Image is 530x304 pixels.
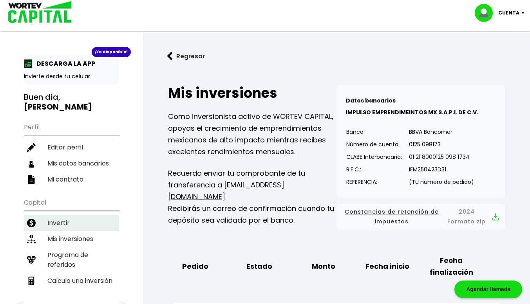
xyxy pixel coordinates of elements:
[498,7,519,19] p: Cuenta
[409,176,474,188] p: (Tu número de pedido)
[346,126,402,138] p: Banco:
[168,85,336,101] h2: Mis inversiones
[365,261,409,272] b: Fecha inicio
[24,59,33,68] img: app-icon
[24,118,119,187] ul: Perfil
[24,101,92,112] b: [PERSON_NAME]
[167,52,173,60] img: flecha izquierda
[346,151,402,163] p: CLABE Interbancaria:
[156,46,517,67] a: flecha izquierdaRegresar
[346,176,402,188] p: REFERENCIA:
[312,261,335,272] b: Monto
[27,255,36,264] img: recomiendanos-icon.9b8e9327.svg
[24,231,119,247] a: Mis inversiones
[24,72,119,81] p: Invierte desde tu celular
[409,139,474,150] p: 0125 098173
[33,59,95,68] p: DESCARGA LA APP
[24,92,119,112] h3: Buen día,
[343,207,441,227] span: Constancias de retención de impuestos
[156,46,217,67] button: Regresar
[168,167,336,226] p: Recuerda enviar tu comprobante de tu transferencia a Recibirás un correo de confirmación cuando t...
[27,219,36,227] img: invertir-icon.b3b967d7.svg
[454,281,522,298] div: Agendar llamada
[519,12,530,14] img: icon-down
[475,4,498,22] img: profile-image
[24,139,119,155] a: Editar perfil
[27,277,36,285] img: calculadora-icon.17d418c4.svg
[346,139,402,150] p: Número de cuenta:
[24,155,119,171] a: Mis datos bancarios
[409,126,474,138] p: BBVA Bancomer
[27,175,36,184] img: contrato-icon.f2db500c.svg
[343,207,499,227] button: Constancias de retención de impuestos2024 Formato zip
[24,171,119,187] a: Mi contrato
[27,159,36,168] img: datos-icon.10cf9172.svg
[246,261,272,272] b: Estado
[346,97,396,104] b: Datos bancarios
[24,273,119,289] a: Calcula una inversión
[24,215,119,231] a: Invertir
[168,111,336,158] p: Como inversionista activo de WORTEV CAPITAL, apoyas el crecimiento de emprendimientos mexicanos d...
[425,255,479,278] b: Fecha finalización
[409,151,474,163] p: 01 21 8000125 098 1734
[346,108,478,116] b: IMPULSO EMPRENDIMEINTOS MX S.A.P.I. DE C.V.
[27,235,36,243] img: inversiones-icon.6695dc30.svg
[168,180,284,201] a: [EMAIL_ADDRESS][DOMAIN_NAME]
[24,247,119,273] a: Programa de referidos
[182,261,208,272] b: Pedido
[27,143,36,152] img: editar-icon.952d3147.svg
[346,164,402,175] p: R.F.C.:
[92,47,131,57] div: ¡Ya disponible!
[409,164,474,175] p: IEM250423D31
